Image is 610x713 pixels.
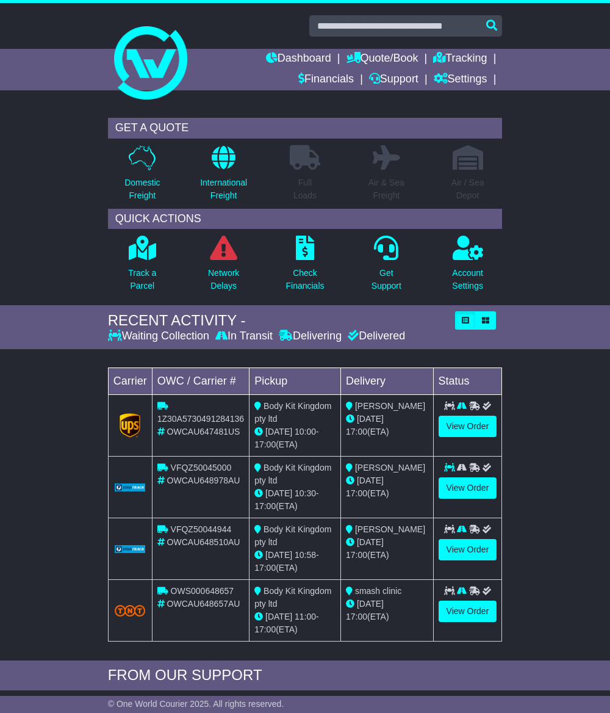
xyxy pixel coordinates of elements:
span: [PERSON_NAME] [355,401,425,411]
div: GET A QUOTE [108,118,503,139]
a: View Order [439,477,497,499]
div: Waiting Collection [108,330,212,343]
img: GetCarrierServiceLogo [115,545,145,553]
a: View Order [439,539,497,560]
div: - (ETA) [254,487,335,513]
span: 17:00 [254,440,276,449]
p: Check Financials [285,267,324,292]
span: 10:00 [295,427,316,436]
span: 17:00 [346,427,367,436]
span: [PERSON_NAME] [355,463,425,472]
span: smash clinic [355,586,401,596]
span: Body Kit Kingdom pty ltd [254,401,331,424]
div: - (ETA) [254,549,335,574]
img: TNT_Domestic.png [115,605,145,616]
a: Dashboard [266,49,331,70]
td: Pickup [249,367,341,394]
p: Full Loads [290,176,320,202]
a: Track aParcel [127,235,157,299]
a: Tracking [433,49,487,70]
span: OWS000648657 [171,586,234,596]
a: AccountSettings [451,235,484,299]
span: 1Z30A5730491284136 [157,414,244,424]
div: (ETA) [346,598,428,623]
a: DomesticFreight [124,145,160,209]
span: 17:00 [346,612,367,621]
span: Body Kit Kingdom pty ltd [254,524,331,547]
a: CheckFinancials [285,235,325,299]
div: - (ETA) [254,610,335,636]
p: Track a Parcel [128,267,156,292]
span: [DATE] [357,537,384,547]
p: Air & Sea Freight [368,176,404,202]
a: View Order [439,601,497,622]
span: OWCAU648510AU [167,537,240,547]
td: Delivery [341,367,434,394]
div: RECENT ACTIVITY - [108,312,450,330]
div: QUICK ACTIONS [108,209,503,230]
div: - (ETA) [254,425,335,451]
p: Air / Sea Depot [451,176,484,202]
span: [DATE] [357,414,384,424]
td: Status [433,367,502,394]
div: Delivering [276,330,345,343]
div: (ETA) [346,413,428,438]
a: Financials [298,70,354,90]
span: [DATE] [265,550,292,560]
span: 17:00 [254,563,276,573]
p: Account Settings [452,267,483,292]
td: OWC / Carrier # [152,367,249,394]
span: [PERSON_NAME] [355,524,425,534]
span: VFQZ50044944 [171,524,232,534]
span: [DATE] [265,612,292,621]
a: Settings [434,70,487,90]
span: [DATE] [357,599,384,609]
span: 10:30 [295,488,316,498]
span: 17:00 [346,488,367,498]
a: Quote/Book [346,49,418,70]
span: Body Kit Kingdom pty ltd [254,463,331,485]
p: International Freight [200,176,247,202]
div: Delivered [345,330,405,343]
span: [DATE] [265,427,292,436]
div: (ETA) [346,536,428,562]
span: Body Kit Kingdom pty ltd [254,586,331,609]
a: NetworkDelays [207,235,240,299]
span: OWCAU648978AU [167,476,240,485]
a: GetSupport [371,235,402,299]
div: FROM OUR SUPPORT [108,667,503,684]
a: Support [369,70,418,90]
span: OWCAU648657AU [167,599,240,609]
img: GetCarrierServiceLogo [115,483,145,491]
td: Carrier [108,367,152,394]
span: 17:00 [346,550,367,560]
a: View Order [439,416,497,437]
span: [DATE] [357,476,384,485]
a: InternationalFreight [199,145,248,209]
span: 11:00 [295,612,316,621]
div: (ETA) [346,474,428,500]
p: Domestic Freight [124,176,160,202]
img: GetCarrierServiceLogo [120,413,140,438]
span: 17:00 [254,501,276,511]
span: 10:58 [295,550,316,560]
span: OWCAU647481US [167,427,240,436]
span: © One World Courier 2025. All rights reserved. [108,699,284,709]
p: Get Support [371,267,401,292]
div: In Transit [212,330,276,343]
span: [DATE] [265,488,292,498]
p: Network Delays [208,267,239,292]
span: 17:00 [254,624,276,634]
span: VFQZ50045000 [171,463,232,472]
